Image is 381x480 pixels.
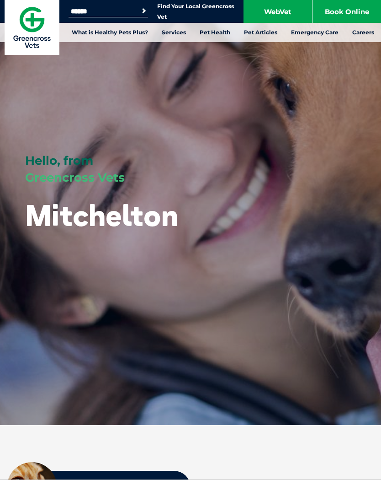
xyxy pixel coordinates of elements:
a: Emergency Care [284,23,345,42]
a: Pet Health [193,23,237,42]
a: Find Your Local Greencross Vet [157,3,234,21]
h1: Mitchelton [25,200,178,232]
span: Hello, from [25,153,93,168]
a: What is Healthy Pets Plus? [65,23,155,42]
a: Services [155,23,193,42]
span: Greencross Vets [25,170,125,185]
button: Search [363,42,372,51]
a: Pet Articles [237,23,284,42]
a: Careers [345,23,381,42]
button: Search [139,6,148,16]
